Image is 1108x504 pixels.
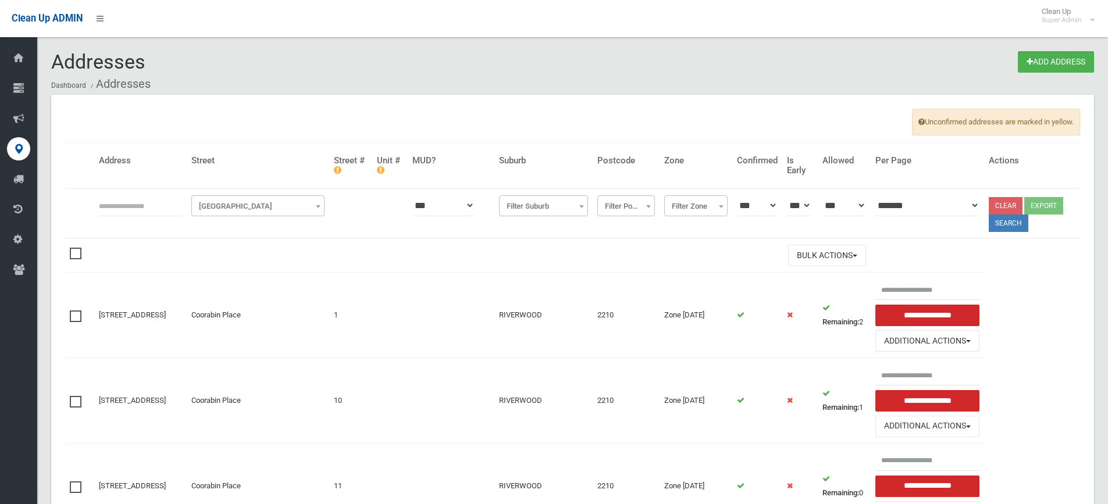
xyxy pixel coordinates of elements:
[600,198,652,215] span: Filter Postcode
[822,317,859,326] strong: Remaining:
[818,358,870,444] td: 1
[187,273,329,358] td: Coorabin Place
[664,195,728,216] span: Filter Zone
[499,156,588,166] h4: Suburb
[822,156,865,166] h4: Allowed
[788,245,866,266] button: Bulk Actions
[597,195,655,216] span: Filter Postcode
[787,156,814,175] h4: Is Early
[88,73,151,95] li: Addresses
[737,156,778,166] h4: Confirmed
[875,416,980,437] button: Additional Actions
[875,156,980,166] h4: Per Page
[191,195,325,216] span: Filter Street
[1018,51,1094,73] a: Add Address
[99,156,182,166] h4: Address
[329,273,372,358] td: 1
[593,358,660,444] td: 2210
[99,481,166,490] a: [STREET_ADDRESS]
[593,273,660,358] td: 2210
[499,195,588,216] span: Filter Suburb
[191,156,325,166] h4: Street
[875,330,980,352] button: Additional Actions
[51,50,145,73] span: Addresses
[822,488,859,497] strong: Remaining:
[194,198,322,215] span: Filter Street
[1042,16,1082,24] small: Super Admin
[99,310,166,319] a: [STREET_ADDRESS]
[989,156,1075,166] h4: Actions
[12,13,83,24] span: Clean Up ADMIN
[51,81,86,90] a: Dashboard
[502,198,585,215] span: Filter Suburb
[667,198,725,215] span: Filter Zone
[494,273,593,358] td: RIVERWOOD
[329,358,372,444] td: 10
[334,156,368,175] h4: Street #
[1036,7,1093,24] span: Clean Up
[989,215,1028,232] button: Search
[660,358,732,444] td: Zone [DATE]
[912,109,1080,135] span: Unconfirmed addresses are marked in yellow.
[989,197,1023,215] a: Clear
[597,156,655,166] h4: Postcode
[494,358,593,444] td: RIVERWOOD
[818,273,870,358] td: 2
[99,396,166,405] a: [STREET_ADDRESS]
[412,156,490,166] h4: MUD?
[822,403,859,412] strong: Remaining:
[377,156,403,175] h4: Unit #
[1024,197,1063,215] button: Export
[187,358,329,444] td: Coorabin Place
[664,156,728,166] h4: Zone
[660,273,732,358] td: Zone [DATE]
